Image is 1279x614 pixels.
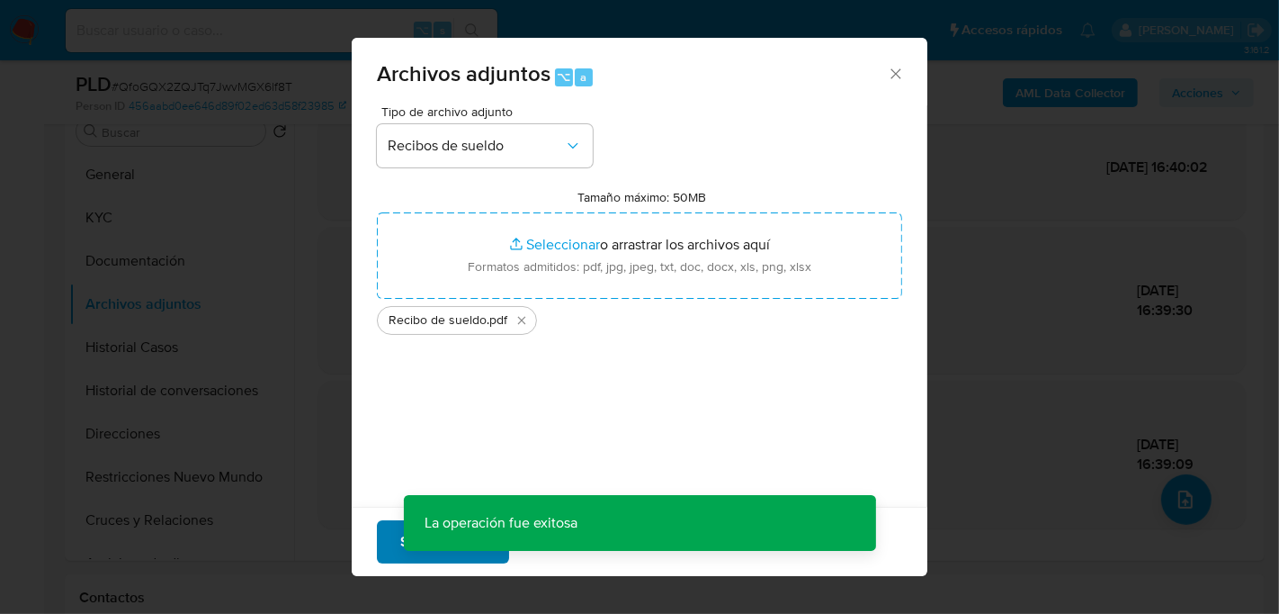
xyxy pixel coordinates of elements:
button: Subir archivo [377,520,509,564]
span: Recibo de sueldo [389,312,487,330]
p: La operación fue exitosa [404,495,600,551]
span: Subir archivo [400,522,486,562]
ul: Archivos seleccionados [377,299,902,335]
button: Eliminar Recibo de sueldo.pdf [511,310,532,331]
span: Archivos adjuntos [377,58,550,89]
span: a [580,68,586,86]
span: Tipo de archivo adjunto [381,105,597,118]
span: .pdf [487,312,507,330]
span: Recibos de sueldo [388,137,564,155]
button: Cerrar [887,65,903,81]
span: Cancelar [540,522,598,562]
button: Recibos de sueldo [377,124,593,167]
label: Tamaño máximo: 50MB [578,189,707,205]
span: ⌥ [557,68,570,86]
